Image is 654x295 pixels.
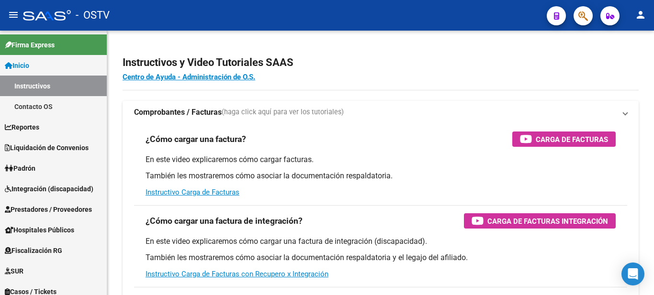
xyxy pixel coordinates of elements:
[146,236,616,247] p: En este video explicaremos cómo cargar una factura de integración (discapacidad).
[5,225,74,235] span: Hospitales Públicos
[123,101,639,124] mat-expansion-panel-header: Comprobantes / Facturas(haga click aquí para ver los tutoriales)
[621,262,644,285] div: Open Intercom Messenger
[134,107,222,118] strong: Comprobantes / Facturas
[146,171,616,181] p: También les mostraremos cómo asociar la documentación respaldatoria.
[8,9,19,21] mat-icon: menu
[146,214,303,228] h3: ¿Cómo cargar una factura de integración?
[146,132,246,146] h3: ¿Cómo cargar una factura?
[76,5,110,26] span: - OSTV
[635,9,646,21] mat-icon: person
[5,40,55,50] span: Firma Express
[5,60,29,71] span: Inicio
[5,245,62,256] span: Fiscalización RG
[512,131,616,147] button: Carga de Facturas
[5,163,35,174] span: Padrón
[123,73,255,81] a: Centro de Ayuda - Administración de O.S.
[5,184,93,194] span: Integración (discapacidad)
[222,107,344,118] span: (haga click aquí para ver los tutoriales)
[5,204,92,215] span: Prestadores / Proveedores
[5,122,39,132] span: Reportes
[487,215,608,227] span: Carga de Facturas Integración
[536,133,608,145] span: Carga de Facturas
[5,266,23,276] span: SUR
[5,142,89,153] span: Liquidación de Convenios
[464,213,616,229] button: Carga de Facturas Integración
[146,154,616,165] p: En este video explicaremos cómo cargar facturas.
[146,270,328,278] a: Instructivo Carga de Facturas con Recupero x Integración
[146,252,616,263] p: También les mostraremos cómo asociar la documentación respaldatoria y el legajo del afiliado.
[123,54,639,72] h2: Instructivos y Video Tutoriales SAAS
[146,188,239,197] a: Instructivo Carga de Facturas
